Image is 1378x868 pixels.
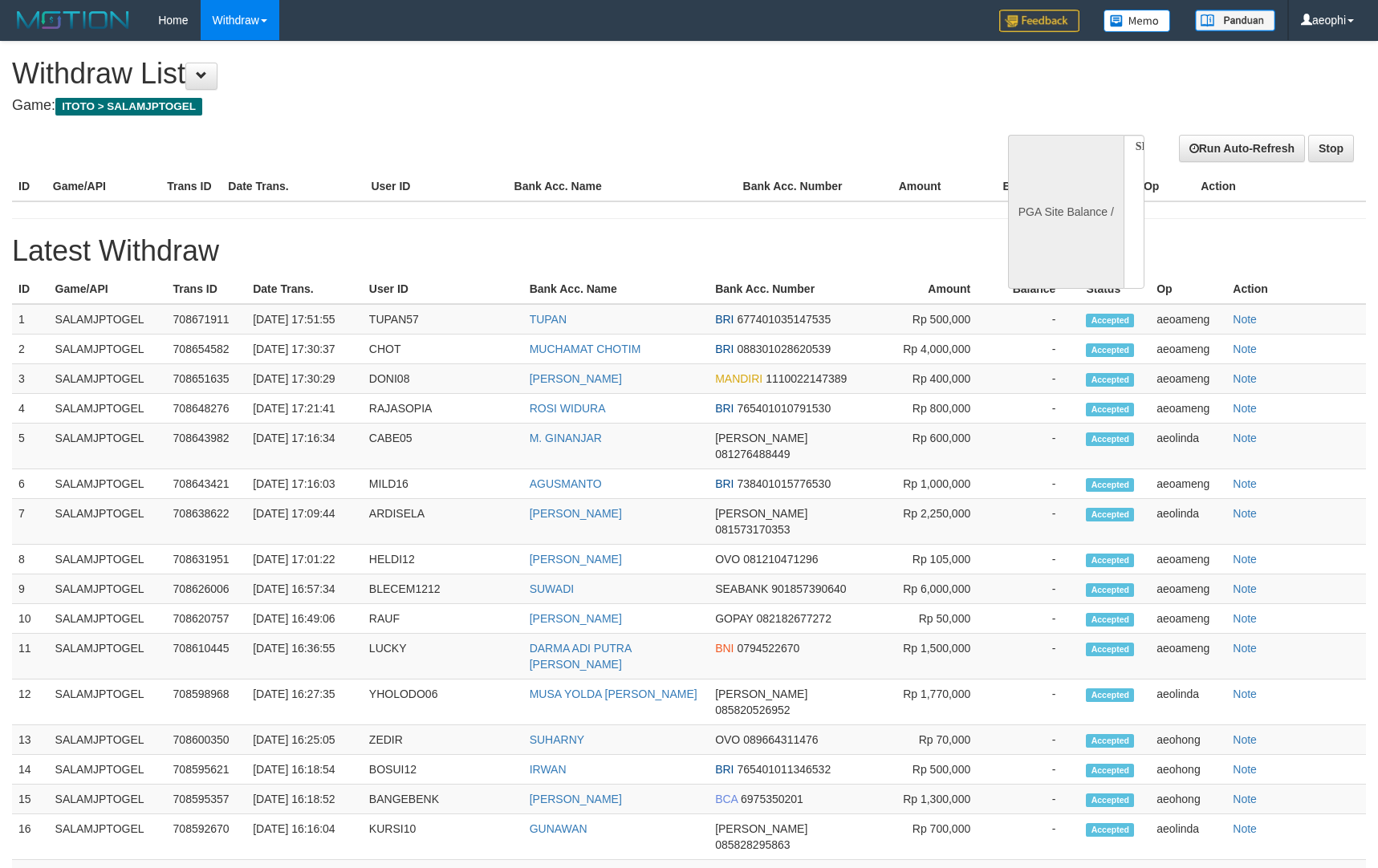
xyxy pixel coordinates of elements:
[246,785,363,814] td: [DATE] 16:18:52
[363,634,523,679] td: LUCKY
[1150,424,1226,469] td: aeolinda
[1150,499,1226,545] td: aeolinda
[1233,477,1257,490] a: Note
[737,402,831,415] span: 765401010791530
[12,58,903,90] h1: Withdraw List
[994,499,1079,545] td: -
[530,763,567,776] a: IRWAN
[167,814,247,860] td: 708592670
[49,814,167,860] td: SALAMJPTOGEL
[887,424,994,469] td: Rp 600,000
[887,364,994,394] td: Rp 400,000
[1150,469,1226,499] td: aeoameng
[530,612,622,625] a: [PERSON_NAME]
[851,172,965,201] th: Amount
[167,274,247,304] th: Trans ID
[55,98,202,116] span: ITOTO > SALAMJPTOGEL
[246,545,363,574] td: [DATE] 17:01:22
[1150,545,1226,574] td: aeoameng
[12,364,49,394] td: 3
[49,499,167,545] td: SALAMJPTOGEL
[737,313,831,326] span: 677401035147535
[737,642,799,655] span: 0794522670
[530,402,606,415] a: ROSI WIDURA
[715,688,807,700] span: [PERSON_NAME]
[167,634,247,679] td: 708610445
[12,274,49,304] th: ID
[715,448,790,460] span: 081276488449
[887,394,994,424] td: Rp 800,000
[12,335,49,364] td: 2
[12,545,49,574] td: 8
[1233,432,1257,444] a: Note
[1150,335,1226,364] td: aeoameng
[715,822,807,835] span: [PERSON_NAME]
[994,469,1079,499] td: -
[715,507,807,520] span: [PERSON_NAME]
[1086,823,1134,837] span: Accepted
[1233,343,1257,355] a: Note
[887,335,994,364] td: Rp 4,000,000
[530,688,697,700] a: MUSA YOLDA [PERSON_NAME]
[715,582,768,595] span: SEABANK
[49,725,167,755] td: SALAMJPTOGEL
[994,785,1079,814] td: -
[167,574,247,604] td: 708626006
[994,304,1079,335] td: -
[167,304,247,335] td: 708671911
[49,469,167,499] td: SALAMJPTOGEL
[1086,432,1134,446] span: Accepted
[887,755,994,785] td: Rp 500,000
[1150,604,1226,634] td: aeoameng
[363,469,523,499] td: MILD16
[246,755,363,785] td: [DATE] 16:18:54
[12,469,49,499] td: 6
[1233,507,1257,520] a: Note
[1137,172,1194,201] th: Op
[737,343,831,355] span: 088301028620539
[167,725,247,755] td: 708600350
[887,814,994,860] td: Rp 700,000
[715,477,734,490] span: BRI
[715,553,740,566] span: OVO
[12,304,49,335] td: 1
[49,424,167,469] td: SALAMJPTOGEL
[363,814,523,860] td: KURSI10
[49,755,167,785] td: SALAMJPTOGEL
[12,499,49,545] td: 7
[887,634,994,679] td: Rp 1,500,000
[530,793,622,805] a: [PERSON_NAME]
[246,499,363,545] td: [DATE] 17:09:44
[1194,172,1366,201] th: Action
[363,785,523,814] td: BANGEBENK
[167,469,247,499] td: 708643421
[1150,574,1226,604] td: aeoameng
[715,704,790,716] span: 085820526952
[1150,785,1226,814] td: aeohong
[530,432,602,444] a: M. GINANJAR
[1086,554,1134,567] span: Accepted
[167,755,247,785] td: 708595621
[1150,274,1226,304] th: Op
[363,304,523,335] td: TUPAN57
[363,679,523,725] td: YHOLODO06
[1150,755,1226,785] td: aeohong
[715,793,738,805] span: BCA
[1086,583,1134,597] span: Accepted
[49,304,167,335] td: SALAMJPTOGEL
[246,424,363,469] td: [DATE] 17:16:34
[12,394,49,424] td: 4
[49,634,167,679] td: SALAMJPTOGEL
[771,582,846,595] span: 901857390640
[1086,764,1134,777] span: Accepted
[715,432,807,444] span: [PERSON_NAME]
[530,477,602,490] a: AGUSMANTO
[1150,364,1226,394] td: aeoameng
[12,98,903,114] h4: Game:
[715,372,762,385] span: MANDIRI
[12,679,49,725] td: 12
[12,424,49,469] td: 5
[12,235,1366,267] h1: Latest Withdraw
[994,814,1079,860] td: -
[12,755,49,785] td: 14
